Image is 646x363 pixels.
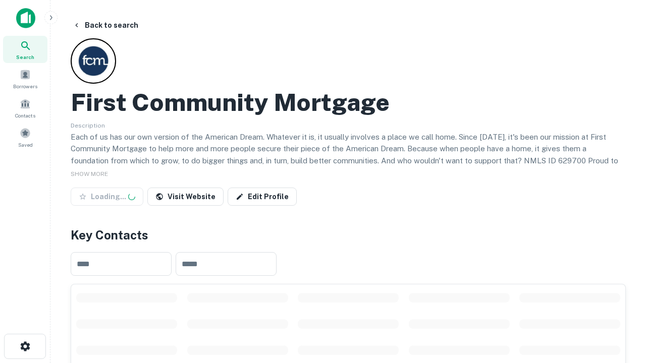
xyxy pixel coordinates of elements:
iframe: Chat Widget [596,282,646,331]
span: Contacts [15,111,35,119]
span: Description [71,122,105,129]
span: Search [16,53,34,61]
span: Saved [18,141,33,149]
a: Edit Profile [228,188,297,206]
p: Each of us has our own version of the American Dream. Whatever it is, it usually involves a place... [71,131,626,178]
a: Contacts [3,94,47,122]
a: Search [3,36,47,63]
h4: Key Contacts [71,226,626,244]
span: SHOW MORE [71,170,108,177]
a: Saved [3,124,47,151]
img: capitalize-icon.png [16,8,35,28]
span: Borrowers [13,82,37,90]
button: Back to search [69,16,142,34]
a: Visit Website [147,188,224,206]
a: Borrowers [3,65,47,92]
h2: First Community Mortgage [71,88,390,117]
